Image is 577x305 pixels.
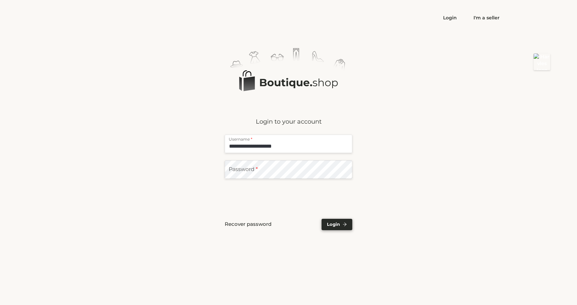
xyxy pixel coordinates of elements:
[225,219,271,230] button: Recover password
[238,186,339,212] iframe: reCAPTCHA
[443,15,457,21] a: Login
[225,220,271,228] span: Recover password
[327,222,340,226] span: Login
[473,15,500,21] a: I'm a seller
[322,219,352,230] button: Loginarrow-right
[343,222,347,227] span: arrow-right
[225,117,352,127] p: Login to your account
